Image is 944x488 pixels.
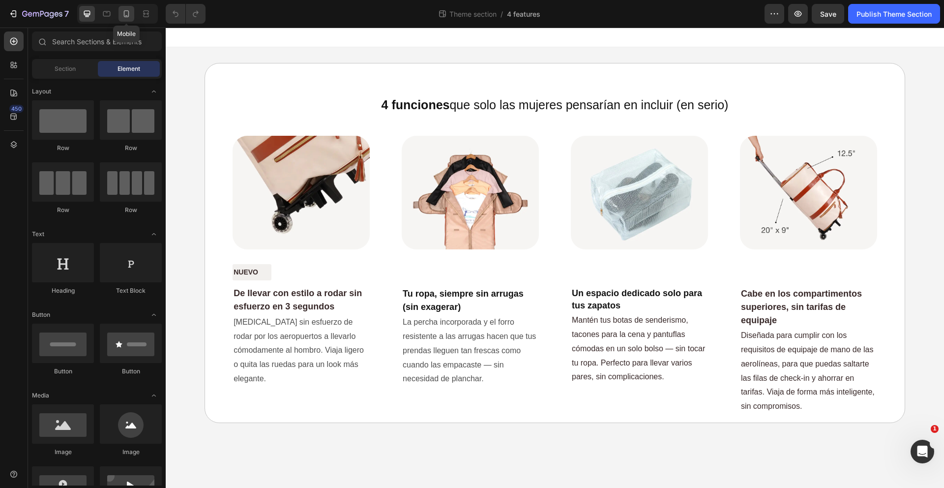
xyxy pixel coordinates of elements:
span: / [501,9,503,19]
p: La percha incorporada y el forro resistente a las arrugas hacen que tus prendas lleguen tan fresc... [237,288,372,359]
button: Publish Theme Section [848,4,940,24]
span: Mantén tus botas de senderismo, tacones para la cena y pantuflas cómodas en un solo bolso — sin t... [406,288,539,353]
div: Row [100,206,162,214]
div: Image [100,448,162,457]
div: Button [32,367,94,376]
span: Theme section [447,9,499,19]
div: Button [100,367,162,376]
div: Row [100,144,162,152]
span: Toggle open [146,388,162,403]
strong: NUEVO [68,241,92,248]
span: Toggle open [146,84,162,99]
span: Button [32,310,50,319]
span: Toggle open [146,307,162,323]
img: gempages_583652634758480724-4d081112-d4e6-43bd-911f-2a6ee13c9be8.webp [236,108,373,222]
iframe: Design area [166,28,944,488]
span: Media [32,391,49,400]
div: Image [32,448,94,457]
button: Save [812,4,844,24]
div: 450 [9,105,24,113]
p: 7 [64,8,69,20]
span: que solo las mujeres pensarían en incluir (en serio) [216,70,563,84]
span: Save [820,10,836,18]
span: Layout [32,87,51,96]
strong: Un espacio dedicado solo para tus zapatos [406,261,536,283]
span: 4 features [507,9,540,19]
div: Publish Theme Section [856,9,932,19]
span: Element [118,64,140,73]
strong: 4 funciones [216,70,284,84]
strong: Tu ropa, siempre sin arrugas (sin exagerar) [237,261,358,284]
div: Row [32,206,94,214]
div: Undo/Redo [166,4,206,24]
iframe: Intercom live chat [911,440,934,463]
img: gempages_583652634758480724-72edfd56-82ad-4552-b0c4-affd33d7b86b.webp [67,108,204,222]
button: 7 [4,4,73,24]
span: Text [32,230,44,239]
div: Row [32,144,94,152]
div: Text Block [100,286,162,295]
span: De llevar con estilo a rodar sin esfuerzo en 3 segundos [68,261,196,284]
strong: Cabe en los compartimentos superiores, sin tarifas de equipaje [575,261,696,298]
img: gempages_583652634758480724-e8add069-d4c2-46c1-9a13-ba024abad37e.webp [405,108,542,222]
input: Search Sections & Elements [32,31,162,51]
span: Toggle open [146,226,162,242]
span: 1 [931,425,939,433]
p: [MEDICAL_DATA] sin esfuerzo de rodar por los aeropuertos a llevarlo cómodamente al hombro. Viaja ... [68,288,203,359]
img: gempages_583652634758480724-0319dfaf-e964-40aa-822e-9e0efa06b7a6.webp [574,108,711,222]
span: Section [55,64,76,73]
div: Heading [32,286,94,295]
span: Diseñada para cumplir con los requisitos de equipaje de mano de las aerolíneas, para que puedas s... [575,304,709,383]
